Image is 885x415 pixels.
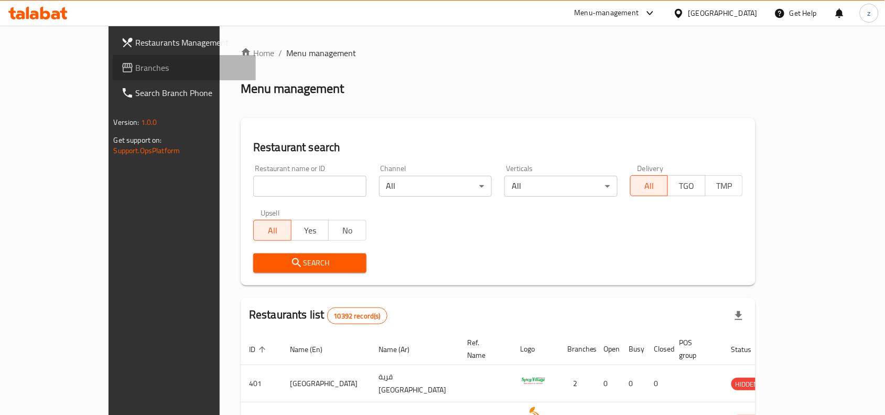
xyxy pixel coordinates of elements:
span: All [635,178,664,194]
span: Status [731,343,765,356]
h2: Restaurant search [253,140,743,155]
div: All [504,176,618,197]
span: Search [262,257,358,270]
h2: Menu management [241,80,344,97]
button: No [328,220,366,241]
button: TMP [705,175,743,196]
div: Menu-management [575,7,639,19]
button: All [253,220,292,241]
button: All [630,175,668,196]
th: Open [596,333,621,365]
a: Home [241,47,274,59]
span: Menu management [286,47,356,59]
button: Search [253,253,366,273]
a: Support.OpsPlatform [114,144,180,157]
td: 0 [621,365,646,402]
span: POS group [679,336,710,361]
label: Upsell [261,209,280,217]
td: [GEOGRAPHIC_DATA] [282,365,370,402]
span: All [258,223,287,238]
span: Search Branch Phone [136,87,248,99]
td: 401 [241,365,282,402]
a: Restaurants Management [113,30,256,55]
div: Export file [726,303,751,328]
label: Delivery [638,165,664,172]
span: Ref. Name [467,336,499,361]
span: HIDDEN [731,378,763,390]
th: Branches [559,333,596,365]
th: Busy [621,333,646,365]
td: قرية [GEOGRAPHIC_DATA] [370,365,459,402]
span: Yes [296,223,325,238]
span: Branches [136,61,248,74]
span: Version: [114,115,139,129]
td: 0 [646,365,671,402]
span: TMP [710,178,739,194]
td: 0 [596,365,621,402]
div: All [379,176,492,197]
input: Search for restaurant name or ID.. [253,176,366,197]
nav: breadcrumb [241,47,756,59]
span: 10392 record(s) [328,311,387,321]
a: Branches [113,55,256,80]
span: 1.0.0 [141,115,157,129]
span: Name (En) [290,343,336,356]
span: Restaurants Management [136,36,248,49]
h2: Restaurants list [249,307,387,324]
span: TGO [672,178,701,194]
th: Closed [646,333,671,365]
img: Spicy Village [520,368,546,395]
a: Search Branch Phone [113,80,256,105]
span: Name (Ar) [379,343,423,356]
span: Get support on: [114,133,162,147]
li: / [278,47,282,59]
div: [GEOGRAPHIC_DATA] [688,7,758,19]
td: 2 [559,365,596,402]
span: No [333,223,362,238]
button: Yes [291,220,329,241]
div: HIDDEN [731,378,763,390]
span: ID [249,343,269,356]
span: z [868,7,871,19]
div: Total records count [327,307,387,324]
th: Logo [512,333,559,365]
button: TGO [667,175,706,196]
